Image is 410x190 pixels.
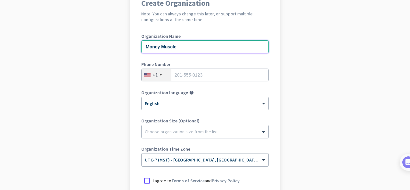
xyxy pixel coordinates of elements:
label: Organization Name [141,34,269,38]
p: I agree to and [153,178,240,184]
h2: Note: You can always change this later, or support multiple configurations at the same time [141,11,269,22]
a: Privacy Policy [212,178,240,184]
label: Phone Number [141,62,269,67]
input: 201-555-0123 [141,69,269,81]
a: Terms of Service [171,178,205,184]
label: Organization Size (Optional) [141,119,269,123]
input: What is the name of your organization? [141,40,269,53]
label: Organization Time Zone [141,147,269,151]
i: help [189,90,194,95]
label: Organization language [141,90,188,95]
div: +1 [152,72,158,78]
